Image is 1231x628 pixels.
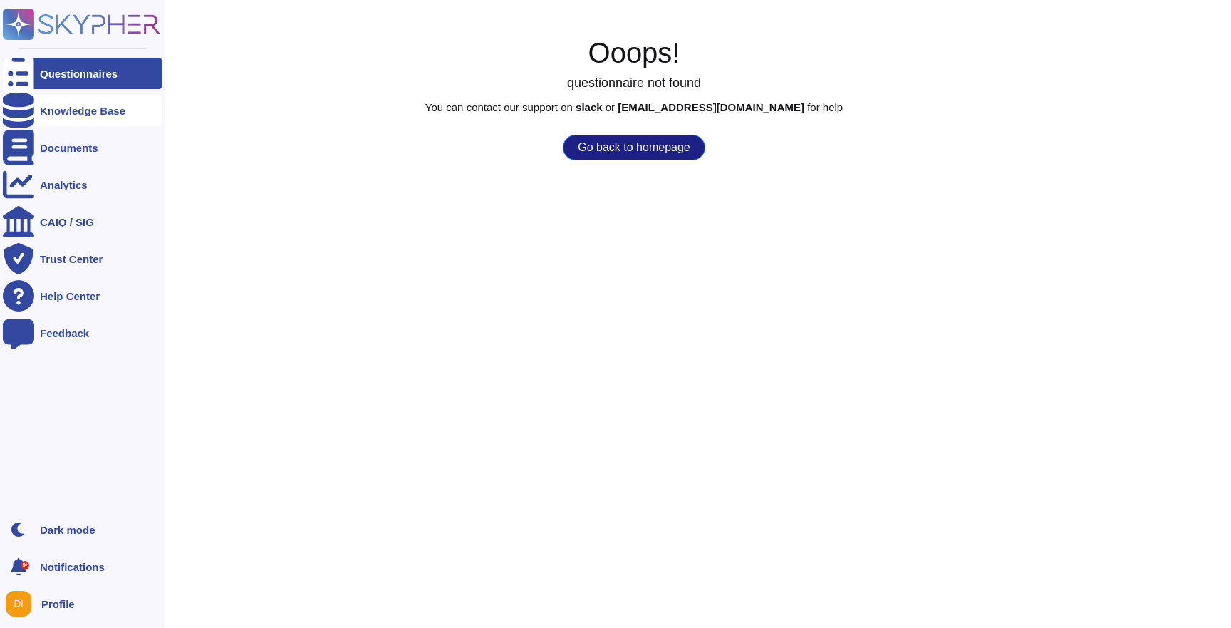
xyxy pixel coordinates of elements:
[40,562,105,572] span: Notifications
[41,599,75,609] span: Profile
[3,317,162,349] a: Feedback
[3,58,162,89] a: Questionnaires
[3,95,162,126] a: Knowledge Base
[3,280,162,312] a: Help Center
[563,135,705,160] button: Go back to homepage
[21,561,29,570] div: 9+
[37,102,1231,113] p: You can contact our support on or for help
[3,169,162,200] a: Analytics
[6,591,31,617] img: user
[40,291,100,302] div: Help Center
[40,328,89,339] div: Feedback
[40,217,94,227] div: CAIQ / SIG
[37,76,1231,91] h3: questionnaire not found
[40,525,95,535] div: Dark mode
[40,180,88,190] div: Analytics
[618,101,804,113] b: [EMAIL_ADDRESS][DOMAIN_NAME]
[3,243,162,274] a: Trust Center
[3,132,162,163] a: Documents
[40,143,98,153] div: Documents
[3,206,162,237] a: CAIQ / SIG
[576,101,603,113] b: slack
[40,105,125,116] div: Knowledge Base
[40,68,118,79] div: Questionnaires
[37,36,1231,70] h1: Ooops!
[40,254,103,264] div: Trust Center
[3,588,41,619] button: user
